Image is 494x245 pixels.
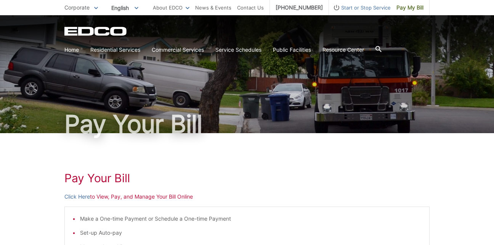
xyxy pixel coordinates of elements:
[90,46,140,54] a: Residential Services
[153,3,189,12] a: About EDCO
[195,3,231,12] a: News & Events
[64,4,90,11] span: Corporate
[106,2,144,14] span: English
[64,46,79,54] a: Home
[237,3,264,12] a: Contact Us
[396,3,423,12] span: Pay My Bill
[80,215,422,223] li: Make a One-time Payment or Schedule a One-time Payment
[64,112,430,136] h1: Pay Your Bill
[80,229,422,237] li: Set-up Auto-pay
[64,171,430,185] h1: Pay Your Bill
[64,192,430,201] p: to View, Pay, and Manage Your Bill Online
[152,46,204,54] a: Commercial Services
[64,192,90,201] a: Click Here
[64,27,128,36] a: EDCD logo. Return to the homepage.
[215,46,261,54] a: Service Schedules
[322,46,364,54] a: Resource Center
[273,46,311,54] a: Public Facilities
